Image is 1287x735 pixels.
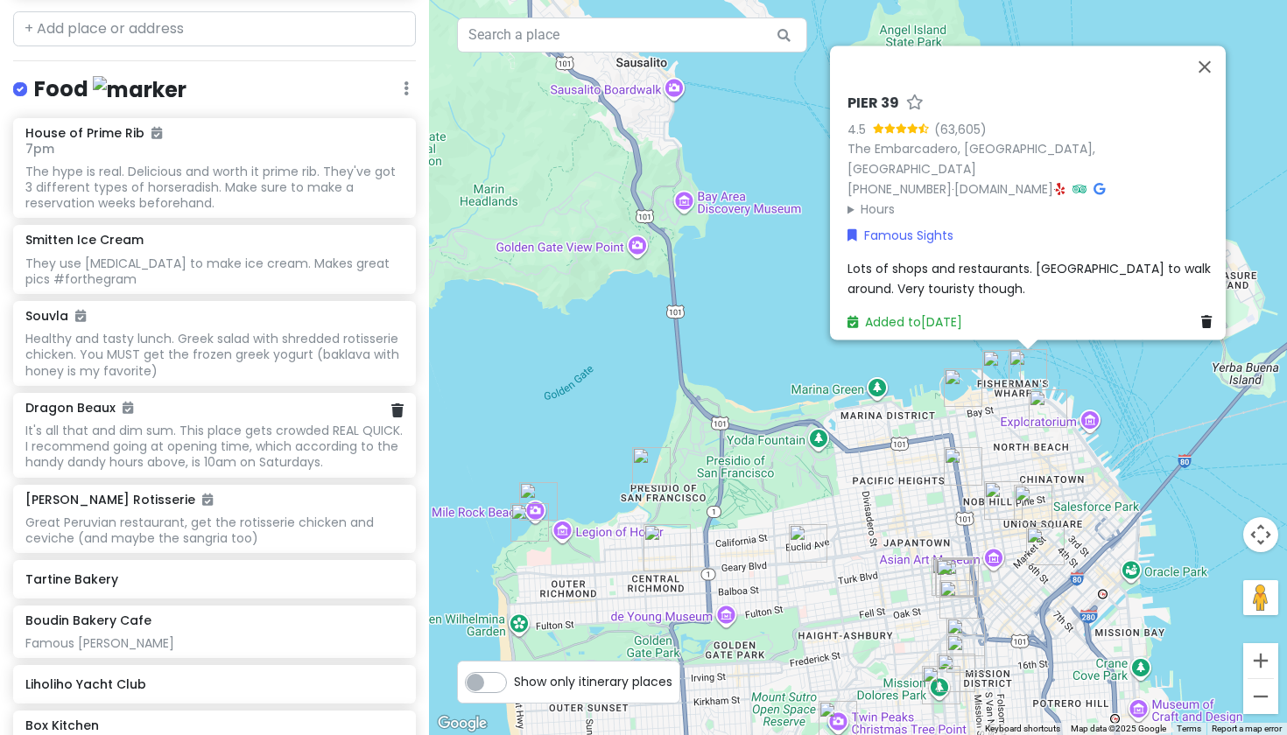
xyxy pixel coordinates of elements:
button: Zoom out [1243,679,1278,714]
div: Souvla [932,557,970,596]
h6: PIER 39 [847,94,899,113]
a: Added to[DATE] [847,314,962,332]
i: Google Maps [1094,183,1105,195]
h6: Boudin Bakery Cafe [25,612,151,628]
h6: Box Kitchen [25,717,99,733]
span: 7pm [25,140,54,157]
div: Box Kitchen [1026,527,1065,565]
div: Limón Rotisserie [946,634,985,673]
input: + Add place or address [13,11,416,46]
h6: Tartine Bakery [25,571,403,587]
div: House of Prime Rib [944,447,982,486]
div: fifty/fifty [789,524,827,563]
span: Map data ©2025 Google [1071,724,1166,733]
div: 4.5 [847,120,873,139]
div: Healthy and tasty lunch. Greek salad with shredded rotisserie chicken. You MUST get the frozen gr... [25,331,403,379]
a: Terms (opens in new tab) [1177,724,1201,733]
i: Added to itinerary [123,402,133,414]
input: Search a place [457,17,807,52]
div: Smitten Ice Cream [935,557,974,596]
button: Zoom in [1243,643,1278,678]
button: Map camera controls [1243,517,1278,552]
div: They use [MEDICAL_DATA] to make ice cream. Makes great pics #forthegram [25,255,403,287]
div: Lands End Labyrinth [519,482,558,521]
div: Tartine Bakery [937,654,975,692]
div: Four Barrel Coffee [946,618,985,656]
h6: Dragon Beaux [25,400,133,416]
summary: Hours [847,199,1219,219]
div: · · [847,94,1219,219]
div: The hype is real. Delicious and worth it prime rib. They've got 3 different types of horseradish.... [25,164,403,212]
div: It's all that and dim sum. This place gets crowded REAL QUICK. I recommend going at opening time,... [25,423,403,471]
button: Drag Pegman onto the map to open Street View [1243,580,1278,615]
h6: Smitten Ice Cream [25,232,144,248]
div: Boba Guys Hayes Valley [939,580,978,619]
i: Added to itinerary [75,310,86,322]
div: Great Peruvian restaurant, get the rotisserie chicken and ceviche (and maybe the sangria too) [25,514,403,546]
span: Lots of shops and restaurants. [GEOGRAPHIC_DATA] to walk around. Very touristy though. [847,261,1214,297]
div: Mission Dolores Park [922,666,960,704]
a: Open this area in Google Maps (opens a new window) [433,712,491,735]
a: [PHONE_NUMBER] [847,180,952,198]
div: Blue Bottle Coffee [940,558,979,597]
div: (63,605) [934,120,987,139]
i: Added to itinerary [202,493,213,506]
div: Coit Tower [1029,389,1067,428]
h6: [PERSON_NAME] Rotisserie [25,492,213,507]
button: Close [1184,45,1226,87]
a: Delete place [1201,313,1219,332]
div: Baker Beach [632,447,671,486]
i: Tripadvisor [1072,183,1087,195]
div: Lands End Lookout [510,503,549,542]
a: Report a map error [1212,724,1282,733]
h4: Food [34,75,186,104]
h6: Liholiho Yacht Club [25,676,403,692]
div: Famous [PERSON_NAME] [25,635,403,651]
div: Boudin Bakery Cafe [982,350,1021,388]
a: Famous Sights [847,226,953,245]
div: The Original Ghirardelli Ice Cream & Chocolate Shop at Ghirardelli Square [944,368,982,407]
img: Google [433,712,491,735]
img: marker [93,76,186,103]
span: Show only itinerary places [514,672,672,691]
i: Added to itinerary [151,127,162,139]
div: Dragon Beaux [643,524,691,571]
h6: House of Prime Rib [25,125,162,141]
a: [DOMAIN_NAME] [954,180,1053,198]
h6: Souvla [25,308,86,324]
div: The Westin St. Francis San Francisco on Union Square [1014,485,1052,523]
div: Liholiho Yacht Club [984,481,1023,520]
div: PIER 39 [1009,349,1047,388]
a: The Embarcadero, [GEOGRAPHIC_DATA], [GEOGRAPHIC_DATA] [847,141,1095,178]
a: Delete place [391,401,404,421]
a: Star place [906,94,924,113]
div: Biergarten [936,559,974,598]
button: Keyboard shortcuts [985,723,1060,735]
